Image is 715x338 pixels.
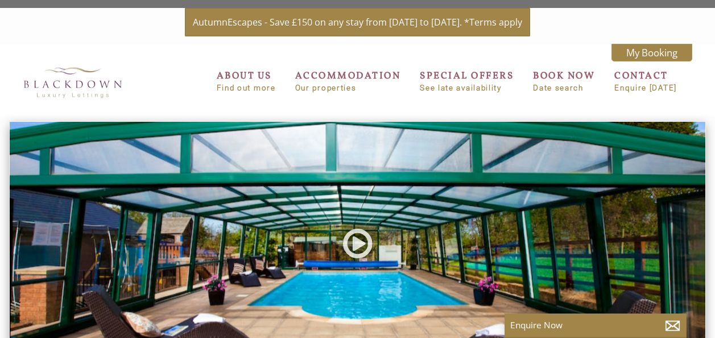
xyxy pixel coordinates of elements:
[533,69,595,92] a: BOOK NOWDate search
[614,84,677,92] small: Enquire [DATE]
[614,69,677,92] a: CONTACTEnquire [DATE]
[217,69,276,92] a: ABOUT USFind out more
[510,319,681,331] p: Enquire Now
[295,69,401,92] a: ACCOMMODATIONOur properties
[217,84,276,92] small: Find out more
[420,69,514,92] a: SPECIAL OFFERSSee late availability
[295,84,401,92] small: Our properties
[420,84,514,92] small: See late availability
[533,84,595,92] small: Date search
[16,60,130,104] img: Blackdown Luxury Lettings
[185,8,530,36] a: AutumnEscapes - Save £150 on any stay from [DATE] to [DATE]. *Terms apply
[611,44,692,61] a: My Booking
